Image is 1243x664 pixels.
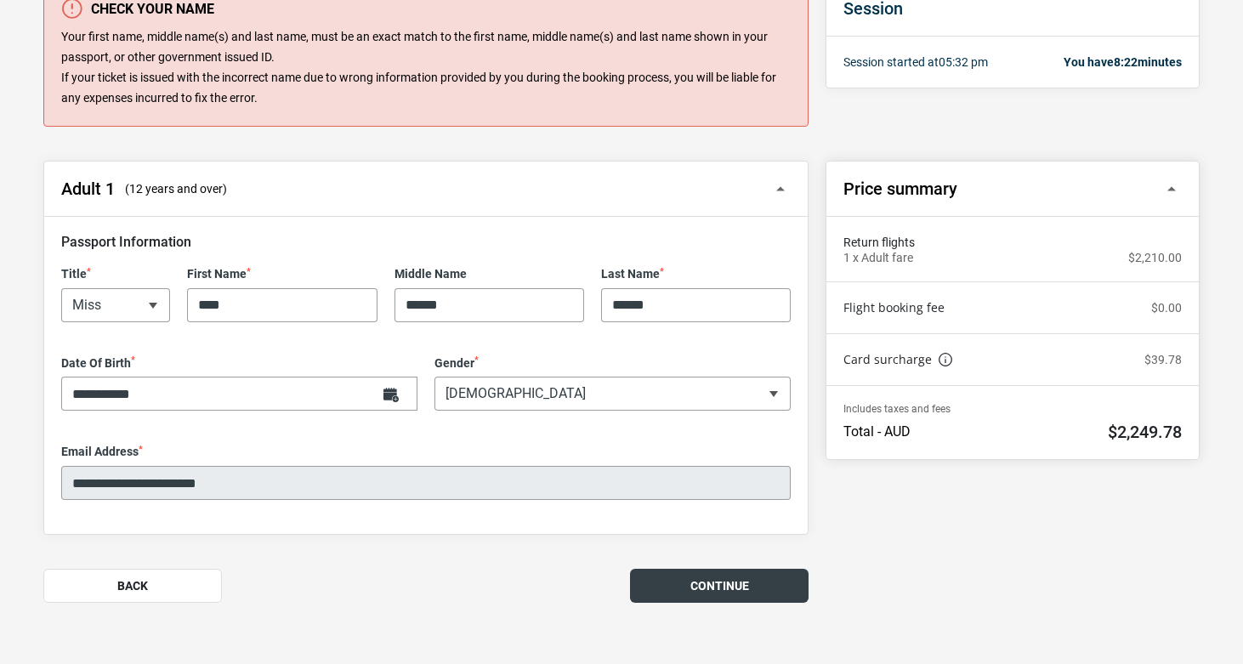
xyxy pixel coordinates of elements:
button: Continue [630,569,809,603]
h2: Adult 1 [61,179,115,199]
span: Miss [62,289,169,321]
label: Gender [434,356,791,371]
a: Flight booking fee [843,299,945,316]
h3: Passport Information [61,234,791,250]
p: $39.78 [1144,353,1182,367]
h2: $2,249.78 [1108,422,1182,442]
p: Total - AUD [843,423,911,440]
label: Title [61,267,170,281]
p: Session started at [843,54,988,71]
span: Miss [61,288,170,322]
label: Last Name [601,267,791,281]
label: First Name [187,267,377,281]
a: Card surcharge [843,351,952,368]
span: 05:32 pm [939,55,988,69]
h2: Price summary [843,179,957,199]
button: Adult 1 (12 years and over) [44,162,808,217]
p: $2,210.00 [1128,251,1182,265]
label: Date Of Birth [61,356,417,371]
span: Female [434,377,791,411]
button: Back [43,569,222,603]
p: Your first name, middle name(s) and last name, must be an exact match to the first name, middle n... [61,27,791,108]
span: 8:22 [1114,55,1138,69]
p: 1 x Adult fare [843,251,913,265]
p: You have minutes [1064,54,1182,71]
label: Middle Name [394,267,584,281]
p: $0.00 [1151,301,1182,315]
span: Return flights [843,234,1182,251]
label: Email Address [61,445,791,459]
p: Includes taxes and fees [843,403,1182,415]
span: Female [435,377,790,410]
span: (12 years and over) [125,180,227,197]
button: Price summary [826,162,1199,217]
